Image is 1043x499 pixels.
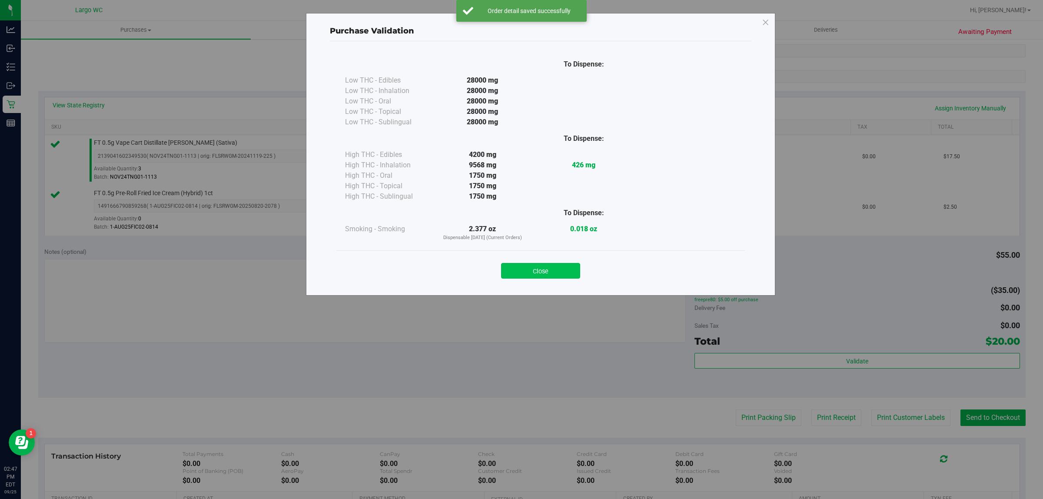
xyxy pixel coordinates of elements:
[432,170,533,181] div: 1750 mg
[432,150,533,160] div: 4200 mg
[345,117,432,127] div: Low THC - Sublingual
[26,428,36,439] iframe: Resource center unread badge
[345,191,432,202] div: High THC - Sublingual
[345,106,432,117] div: Low THC - Topical
[432,181,533,191] div: 1750 mg
[501,263,580,279] button: Close
[345,96,432,106] div: Low THC - Oral
[345,75,432,86] div: Low THC - Edibles
[432,75,533,86] div: 28000 mg
[570,225,597,233] strong: 0.018 oz
[432,191,533,202] div: 1750 mg
[432,160,533,170] div: 9568 mg
[533,208,634,218] div: To Dispense:
[330,26,414,36] span: Purchase Validation
[345,150,432,160] div: High THC - Edibles
[9,429,35,456] iframe: Resource center
[432,106,533,117] div: 28000 mg
[533,59,634,70] div: To Dispense:
[572,161,595,169] strong: 426 mg
[345,170,432,181] div: High THC - Oral
[478,7,580,15] div: Order detail saved successfully
[432,224,533,242] div: 2.377 oz
[432,96,533,106] div: 28000 mg
[432,117,533,127] div: 28000 mg
[432,86,533,96] div: 28000 mg
[533,133,634,144] div: To Dispense:
[345,86,432,96] div: Low THC - Inhalation
[345,160,432,170] div: High THC - Inhalation
[345,224,432,234] div: Smoking - Smoking
[432,234,533,242] p: Dispensable [DATE] (Current Orders)
[345,181,432,191] div: High THC - Topical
